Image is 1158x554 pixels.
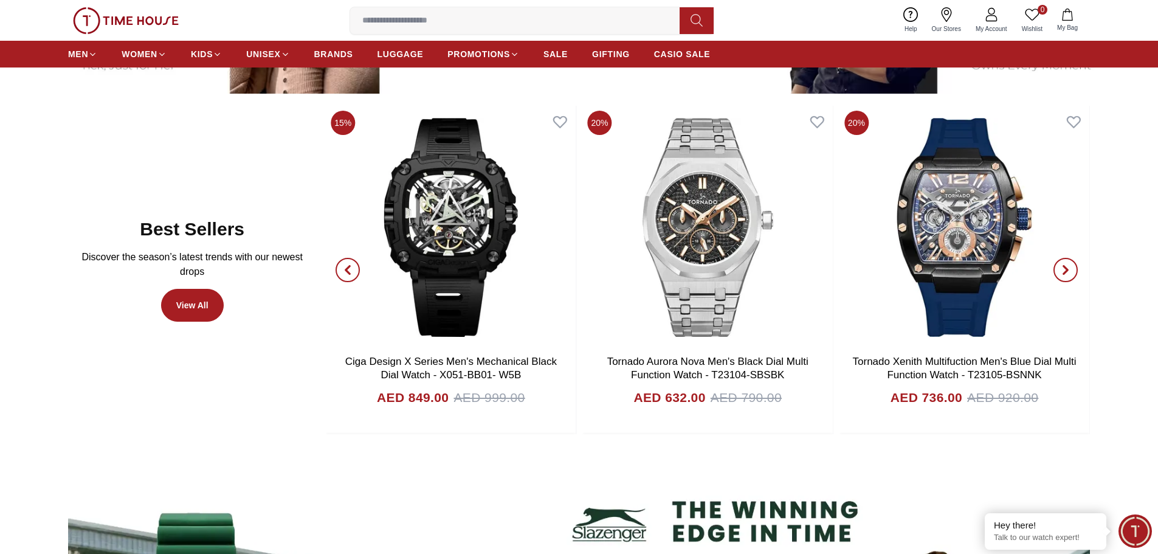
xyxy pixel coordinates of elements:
span: SALE [543,48,568,60]
span: AED 920.00 [967,388,1038,407]
a: WOMEN [122,43,167,65]
span: MEN [68,48,88,60]
img: ... [73,7,179,34]
a: Our Stores [925,5,968,36]
span: WOMEN [122,48,157,60]
a: UNISEX [246,43,289,65]
a: LUGGAGE [377,43,424,65]
span: LUGGAGE [377,48,424,60]
span: Our Stores [927,24,966,33]
p: Talk to our watch expert! [994,533,1097,543]
a: Tornado Aurora Nova Men's Black Dial Multi Function Watch - T23104-SBSBK [607,356,808,381]
a: CASIO SALE [654,43,711,65]
h4: AED 632.00 [633,388,705,407]
a: PROMOTIONS [447,43,519,65]
span: 0 [1038,5,1047,15]
h4: AED 736.00 [891,388,962,407]
a: SALE [543,43,568,65]
span: AED 999.00 [453,388,525,407]
a: Help [897,5,925,36]
p: Discover the season’s latest trends with our newest drops [78,250,306,279]
span: GIFTING [592,48,630,60]
a: BRANDS [314,43,353,65]
div: Hey there! [994,519,1097,531]
span: My Bag [1052,23,1083,32]
a: Tornado Xenith Multifuction Men's Blue Dial Multi Function Watch - T23105-BSNNK [853,356,1077,381]
a: Ciga Design X Series Men's Mechanical Black Dial Watch - X051-BB01- W5B [345,356,557,381]
h2: Best Sellers [140,218,244,240]
img: Tornado Xenith Multifuction Men's Blue Dial Multi Function Watch - T23105-BSNNK [839,106,1089,349]
h4: AED 849.00 [377,388,449,407]
span: My Account [971,24,1012,33]
span: UNISEX [246,48,280,60]
span: PROMOTIONS [447,48,510,60]
button: My Bag [1050,6,1085,35]
a: 0Wishlist [1015,5,1050,36]
span: Help [900,24,922,33]
div: Chat Widget [1118,514,1152,548]
img: Tornado Aurora Nova Men's Black Dial Multi Function Watch - T23104-SBSBK [583,106,833,349]
a: GIFTING [592,43,630,65]
span: KIDS [191,48,213,60]
span: Wishlist [1017,24,1047,33]
span: 20% [588,111,612,135]
span: BRANDS [314,48,353,60]
span: CASIO SALE [654,48,711,60]
a: KIDS [191,43,222,65]
span: 20% [844,111,869,135]
span: AED 790.00 [711,388,782,407]
a: MEN [68,43,97,65]
a: View All [161,289,224,322]
img: Ciga Design X Series Men's Mechanical Black Dial Watch - X051-BB01- W5B [326,106,576,349]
